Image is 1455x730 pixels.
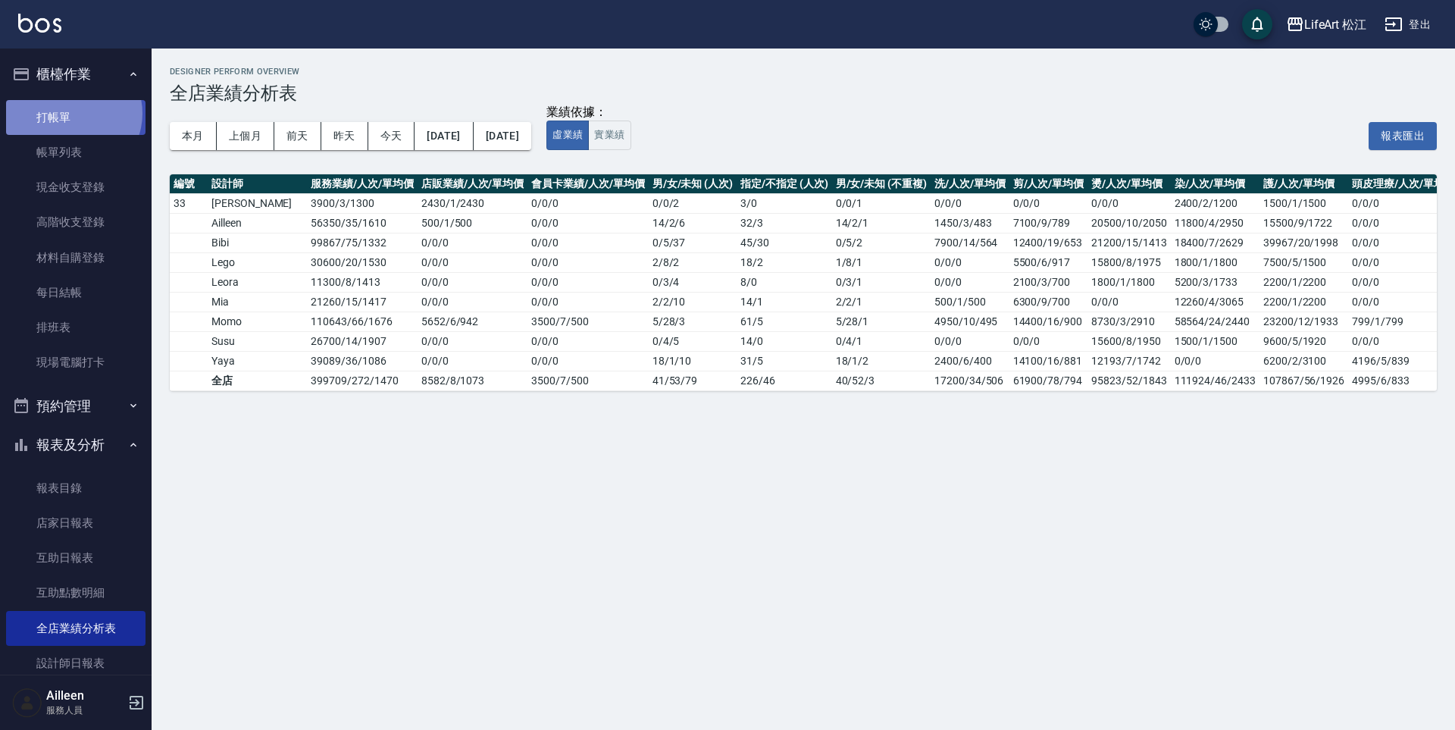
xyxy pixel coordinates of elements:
[737,312,831,331] td: 61 / 5
[415,122,473,150] button: [DATE]
[418,213,527,233] td: 500 / 1 / 500
[170,174,208,194] th: 編號
[546,121,589,150] button: 虛業績
[307,312,417,331] td: 110643 / 66 / 1676
[546,105,630,121] div: 業績依據：
[931,233,1009,252] td: 7900/14/564
[170,122,217,150] button: 本月
[1259,193,1348,213] td: 1500/1/1500
[1009,292,1088,312] td: 6300/9/700
[368,122,415,150] button: 今天
[6,540,145,575] a: 互助日報表
[737,272,831,292] td: 8 / 0
[1259,371,1348,390] td: 107867/56/1926
[6,646,145,681] a: 設計師日報表
[649,351,737,371] td: 18 / 1 / 10
[6,275,145,310] a: 每日結帳
[737,371,831,390] td: 226 / 46
[737,193,831,213] td: 3 / 0
[307,371,417,390] td: 399709 / 272 / 1470
[931,272,1009,292] td: 0/0/0
[832,193,931,213] td: 0 / 0 / 1
[208,193,307,213] td: [PERSON_NAME]
[307,292,417,312] td: 21260 / 15 / 1417
[1259,174,1348,194] th: 護/人次/單均價
[737,233,831,252] td: 45 / 30
[737,292,831,312] td: 14 / 1
[208,174,307,194] th: 設計師
[931,351,1009,371] td: 2400/6/400
[1259,252,1348,272] td: 7500/5/1500
[1171,331,1259,351] td: 1500/1/1500
[1087,233,1170,252] td: 21200/15/1413
[1378,11,1437,39] button: 登出
[1259,351,1348,371] td: 6200/2/3100
[832,331,931,351] td: 0 / 4 / 1
[208,331,307,351] td: Susu
[170,67,1437,77] h2: Designer Perform Overview
[649,252,737,272] td: 2 / 8 / 2
[1087,371,1170,390] td: 95823/52/1843
[418,193,527,213] td: 2430 / 1 / 2430
[6,506,145,540] a: 店家日報表
[1259,331,1348,351] td: 9600/5/1920
[1087,174,1170,194] th: 燙/人次/單均價
[217,122,274,150] button: 上個月
[931,193,1009,213] td: 0/0/0
[1242,9,1272,39] button: save
[649,233,737,252] td: 0 / 5 / 37
[1009,252,1088,272] td: 5500/6/917
[1171,371,1259,390] td: 111924/46/2433
[6,471,145,506] a: 報表目錄
[1009,351,1088,371] td: 14100/16/881
[527,174,648,194] th: 會員卡業績/人次/單均價
[737,331,831,351] td: 14 / 0
[737,174,831,194] th: 指定/不指定 (人次)
[6,345,145,380] a: 現場電腦打卡
[527,331,648,351] td: 0 / 0 / 0
[46,688,124,703] h5: Ailleen
[307,174,417,194] th: 服務業績/人次/單均價
[527,193,648,213] td: 0 / 0 / 0
[307,213,417,233] td: 56350 / 35 / 1610
[1087,213,1170,233] td: 20500/10/2050
[1009,312,1088,331] td: 14400/16/900
[737,351,831,371] td: 31 / 5
[649,331,737,351] td: 0 / 4 / 5
[931,174,1009,194] th: 洗/人次/單均價
[6,387,145,426] button: 預約管理
[1009,233,1088,252] td: 12400/19/653
[931,252,1009,272] td: 0/0/0
[208,351,307,371] td: Yaya
[208,233,307,252] td: Bibi
[418,312,527,331] td: 5652 / 6 / 942
[1259,312,1348,331] td: 23200/12/1933
[1259,292,1348,312] td: 2200/1/2200
[527,371,648,390] td: 3500 / 7 / 500
[1087,272,1170,292] td: 1800/1/1800
[418,174,527,194] th: 店販業績/人次/單均價
[307,252,417,272] td: 30600 / 20 / 1530
[832,213,931,233] td: 14 / 2 / 1
[1171,292,1259,312] td: 12260/4/3065
[1087,193,1170,213] td: 0/0/0
[46,703,124,717] p: 服務人員
[527,233,648,252] td: 0 / 0 / 0
[1171,193,1259,213] td: 2400/2/1200
[832,371,931,390] td: 40 / 52 / 3
[649,292,737,312] td: 2 / 2 / 10
[307,272,417,292] td: 11300 / 8 / 1413
[649,193,737,213] td: 0 / 0 / 2
[1087,252,1170,272] td: 15800/8/1975
[307,331,417,351] td: 26700 / 14 / 1907
[6,100,145,135] a: 打帳單
[737,213,831,233] td: 32 / 3
[1259,213,1348,233] td: 15500/9/1722
[418,233,527,252] td: 0 / 0 / 0
[307,351,417,371] td: 39089 / 36 / 1086
[931,331,1009,351] td: 0/0/0
[931,213,1009,233] td: 1450/3/483
[208,213,307,233] td: Ailleen
[474,122,531,150] button: [DATE]
[6,55,145,94] button: 櫃檯作業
